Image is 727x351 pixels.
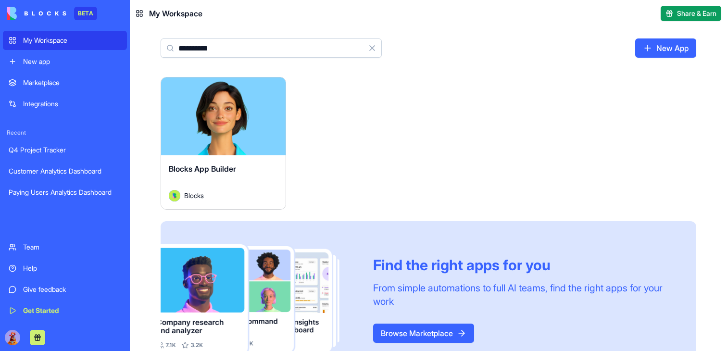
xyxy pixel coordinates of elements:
[3,259,127,278] a: Help
[184,190,204,201] span: Blocks
[373,324,474,343] a: Browse Marketplace
[161,77,286,210] a: Blocks App BuilderAvatarBlocks
[3,31,127,50] a: My Workspace
[3,73,127,92] a: Marketplace
[9,166,121,176] div: Customer Analytics Dashboard
[3,238,127,257] a: Team
[677,9,716,18] span: Share & Earn
[23,263,121,273] div: Help
[373,256,673,274] div: Find the right apps for you
[5,330,20,345] img: Kuku_Large_sla5px.png
[23,36,121,45] div: My Workspace
[23,306,121,315] div: Get Started
[23,285,121,294] div: Give feedback
[3,129,127,137] span: Recent
[23,57,121,66] div: New app
[149,8,202,19] span: My Workspace
[169,164,236,174] span: Blocks App Builder
[3,183,127,202] a: Paying Users Analytics Dashboard
[23,78,121,88] div: Marketplace
[74,7,97,20] div: BETA
[169,190,180,201] img: Avatar
[23,242,121,252] div: Team
[23,99,121,109] div: Integrations
[635,38,696,58] a: New App
[7,7,97,20] a: BETA
[3,301,127,320] a: Get Started
[7,7,66,20] img: logo
[3,140,127,160] a: Q4 Project Tracker
[661,6,721,21] button: Share & Earn
[9,188,121,197] div: Paying Users Analytics Dashboard
[373,281,673,308] div: From simple automations to full AI teams, find the right apps for your work
[9,145,121,155] div: Q4 Project Tracker
[3,94,127,113] a: Integrations
[3,162,127,181] a: Customer Analytics Dashboard
[3,280,127,299] a: Give feedback
[363,38,382,58] button: Clear
[3,52,127,71] a: New app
